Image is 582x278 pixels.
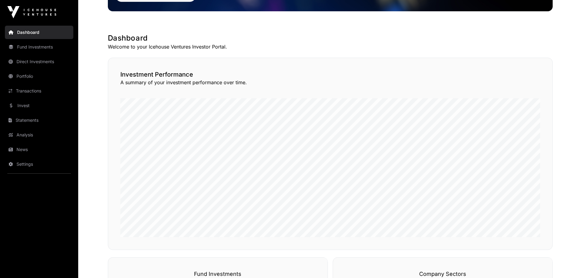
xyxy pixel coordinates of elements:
a: Transactions [5,84,73,98]
p: A summary of your investment performance over time. [120,79,540,86]
p: Welcome to your Icehouse Ventures Investor Portal. [108,43,553,50]
img: Icehouse Ventures Logo [7,6,56,18]
a: Fund Investments [5,40,73,54]
a: Statements [5,114,73,127]
h2: Investment Performance [120,70,540,79]
a: Analysis [5,128,73,142]
h1: Dashboard [108,33,553,43]
a: Invest [5,99,73,112]
a: Portfolio [5,70,73,83]
a: News [5,143,73,156]
a: Settings [5,157,73,171]
a: Direct Investments [5,55,73,68]
iframe: Chat Widget [551,249,582,278]
a: Dashboard [5,26,73,39]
